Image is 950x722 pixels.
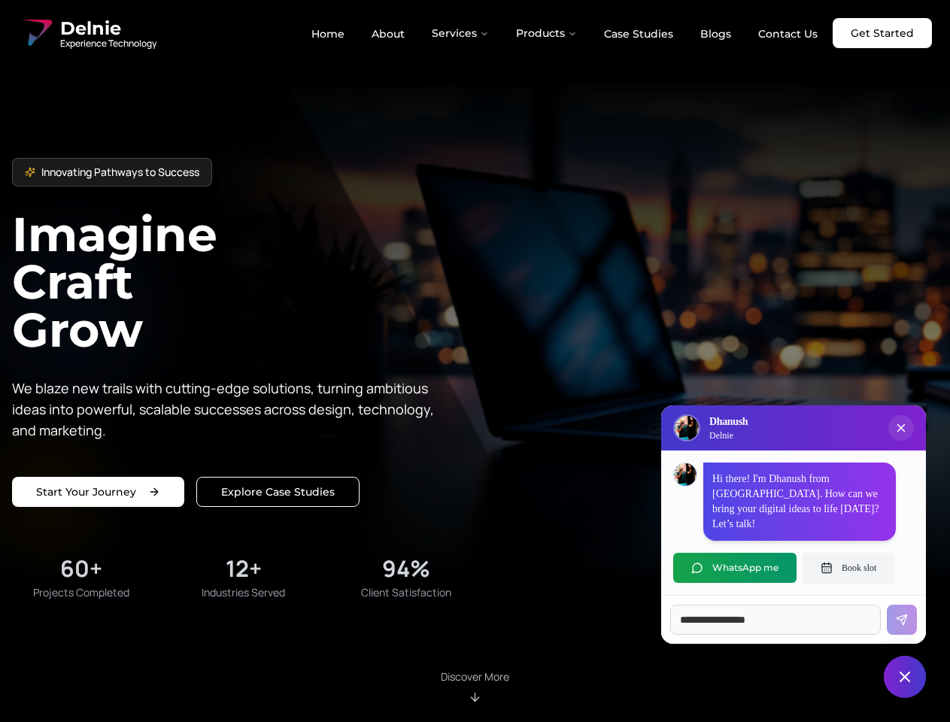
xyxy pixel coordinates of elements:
span: Innovating Pathways to Success [41,165,199,180]
button: Close chat popup [888,415,914,441]
div: 12+ [226,555,262,582]
h3: Dhanush [709,414,748,429]
a: About [360,21,417,47]
span: Delnie [60,17,156,41]
button: Book slot [803,553,894,583]
span: Projects Completed [33,585,129,600]
span: Experience Technology [60,38,156,50]
a: Case Studies [592,21,685,47]
img: Delnie Logo [675,416,699,440]
p: We blaze new trails with cutting-edge solutions, turning ambitious ideas into powerful, scalable ... [12,378,445,441]
div: 60+ [60,555,102,582]
a: Delnie Logo Full [18,15,156,51]
a: Home [299,21,357,47]
img: Delnie Logo [18,15,54,51]
a: Get Started [833,18,932,48]
span: Client Satisfaction [361,585,451,600]
h1: Imagine Craft Grow [12,211,475,353]
span: Industries Served [202,585,285,600]
p: Discover More [441,669,509,684]
div: 94% [382,555,430,582]
a: Contact Us [746,21,830,47]
button: Products [504,18,589,48]
nav: Main [299,18,830,48]
button: Close chat [884,656,926,698]
button: WhatsApp me [673,553,797,583]
p: Hi there! I'm Dhanush from [GEOGRAPHIC_DATA]. How can we bring your digital ideas to life [DATE]?... [712,472,887,532]
div: Scroll to About section [441,669,509,704]
a: Explore our solutions [196,477,360,507]
img: Dhanush [674,463,697,486]
p: Delnie [709,429,748,441]
a: Blogs [688,21,743,47]
a: Start your project with us [12,477,184,507]
button: Services [420,18,501,48]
